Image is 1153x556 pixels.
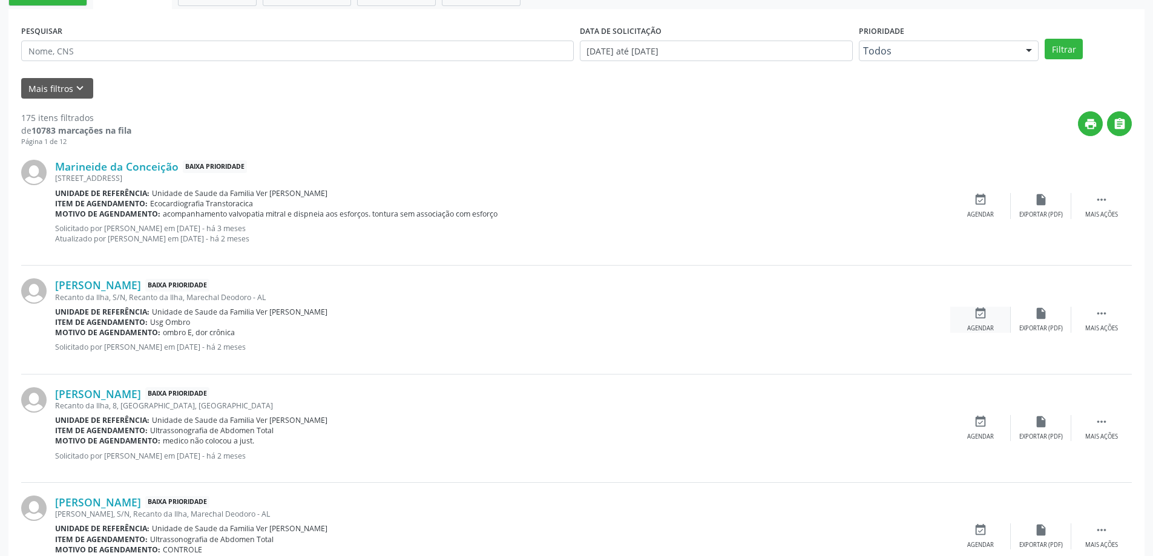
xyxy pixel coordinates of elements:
div: Mais ações [1085,324,1118,333]
span: CONTROLE [163,545,202,555]
b: Motivo de agendamento: [55,209,160,219]
i:  [1095,307,1108,320]
p: Solicitado por [PERSON_NAME] em [DATE] - há 2 meses [55,342,950,352]
div: Exportar (PDF) [1019,433,1063,441]
div: Mais ações [1085,211,1118,219]
i:  [1095,415,1108,428]
i:  [1095,193,1108,206]
div: Agendar [967,541,994,549]
i:  [1095,523,1108,537]
img: img [21,387,47,413]
span: Todos [863,45,1014,57]
b: Motivo de agendamento: [55,327,160,338]
i: insert_drive_file [1034,193,1048,206]
span: ombro E, dor crônica [163,327,235,338]
a: Marineide da Conceição [55,160,179,173]
div: Exportar (PDF) [1019,541,1063,549]
span: Unidade de Saude da Familia Ver [PERSON_NAME] [152,415,327,425]
img: img [21,160,47,185]
div: Agendar [967,324,994,333]
span: Ultrassonografia de Abdomen Total [150,534,274,545]
b: Item de agendamento: [55,425,148,436]
b: Item de agendamento: [55,534,148,545]
div: [STREET_ADDRESS] [55,173,950,183]
img: img [21,278,47,304]
i: event_available [974,307,987,320]
div: [PERSON_NAME], S/N, Recanto da Ilha, Marechal Deodoro - AL [55,509,950,519]
span: Baixa Prioridade [145,387,209,400]
button:  [1107,111,1132,136]
img: img [21,495,47,521]
div: de [21,124,131,137]
b: Item de agendamento: [55,317,148,327]
label: DATA DE SOLICITAÇÃO [580,22,662,41]
span: Unidade de Saude da Familia Ver [PERSON_NAME] [152,307,327,317]
input: Nome, CNS [21,41,574,61]
div: Recanto da Ilha, S/N, Recanto da Ilha, Marechal Deodoro - AL [55,292,950,303]
a: [PERSON_NAME] [55,278,141,292]
span: Unidade de Saude da Familia Ver [PERSON_NAME] [152,523,327,534]
div: Mais ações [1085,433,1118,441]
span: Unidade de Saude da Familia Ver [PERSON_NAME] [152,188,327,198]
b: Unidade de referência: [55,188,149,198]
span: Baixa Prioridade [183,160,247,173]
label: PESQUISAR [21,22,62,41]
i: event_available [974,523,987,537]
input: Selecione um intervalo [580,41,853,61]
b: Motivo de agendamento: [55,436,160,446]
b: Unidade de referência: [55,415,149,425]
a: [PERSON_NAME] [55,495,141,509]
div: Exportar (PDF) [1019,211,1063,219]
span: Ecocardiografia Transtoracica [150,198,253,209]
b: Item de agendamento: [55,198,148,209]
p: Solicitado por [PERSON_NAME] em [DATE] - há 3 meses Atualizado por [PERSON_NAME] em [DATE] - há 2... [55,223,950,244]
div: Agendar [967,433,994,441]
a: [PERSON_NAME] [55,387,141,401]
label: Prioridade [859,22,904,41]
i: event_available [974,193,987,206]
p: Solicitado por [PERSON_NAME] em [DATE] - há 2 meses [55,451,950,461]
i: insert_drive_file [1034,523,1048,537]
strong: 10783 marcações na fila [31,125,131,136]
div: 175 itens filtrados [21,111,131,124]
i: insert_drive_file [1034,307,1048,320]
div: Agendar [967,211,994,219]
button: Filtrar [1045,39,1083,59]
div: Exportar (PDF) [1019,324,1063,333]
span: Baixa Prioridade [145,279,209,292]
div: Página 1 de 12 [21,137,131,147]
span: Baixa Prioridade [145,496,209,509]
div: Mais ações [1085,541,1118,549]
span: Usg Ombro [150,317,190,327]
i: insert_drive_file [1034,415,1048,428]
i: event_available [974,415,987,428]
i:  [1113,117,1126,131]
i: keyboard_arrow_down [73,82,87,95]
span: Ultrassonografia de Abdomen Total [150,425,274,436]
div: Recanto da Ilha, 8, [GEOGRAPHIC_DATA], [GEOGRAPHIC_DATA] [55,401,950,411]
span: acompanhamento valvopatia mitral e dispneia aos esforços. tontura sem associação com esforço [163,209,498,219]
span: medico não colocou a just. [163,436,254,446]
b: Unidade de referência: [55,523,149,534]
button: Mais filtroskeyboard_arrow_down [21,78,93,99]
b: Unidade de referência: [55,307,149,317]
b: Motivo de agendamento: [55,545,160,555]
button: print [1078,111,1103,136]
i: print [1084,117,1097,131]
